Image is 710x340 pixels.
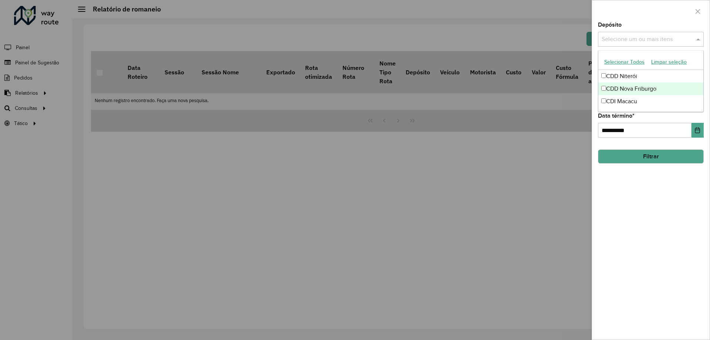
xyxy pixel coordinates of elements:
[692,123,704,138] button: Choose Date
[598,111,635,120] label: Data término
[598,83,703,95] div: CDD Nova Friburgo
[598,70,703,83] div: CDD Niterói
[648,56,690,68] button: Limpar seleção
[598,95,703,108] div: CDI Macacu
[601,56,648,68] button: Selecionar Todos
[598,149,704,164] button: Filtrar
[598,50,704,112] ng-dropdown-panel: Options list
[598,20,622,29] label: Depósito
